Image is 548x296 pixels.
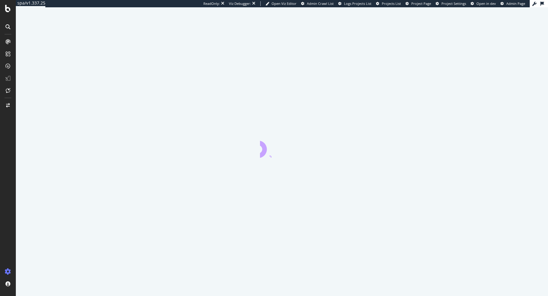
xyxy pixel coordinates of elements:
span: Open Viz Editor [272,1,297,6]
a: Projects List [376,1,401,6]
span: Open in dev [476,1,496,6]
span: Admin Crawl List [307,1,334,6]
a: Open Viz Editor [265,1,297,6]
span: Project Page [411,1,431,6]
span: Logs Projects List [344,1,371,6]
div: ReadOnly: [203,1,220,6]
a: Project Settings [436,1,466,6]
span: Admin Page [506,1,525,6]
span: Projects List [382,1,401,6]
a: Logs Projects List [338,1,371,6]
a: Admin Crawl List [301,1,334,6]
a: Open in dev [471,1,496,6]
span: Project Settings [441,1,466,6]
div: Viz Debugger: [229,1,251,6]
div: animation [260,136,304,158]
a: Admin Page [501,1,525,6]
a: Project Page [406,1,431,6]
